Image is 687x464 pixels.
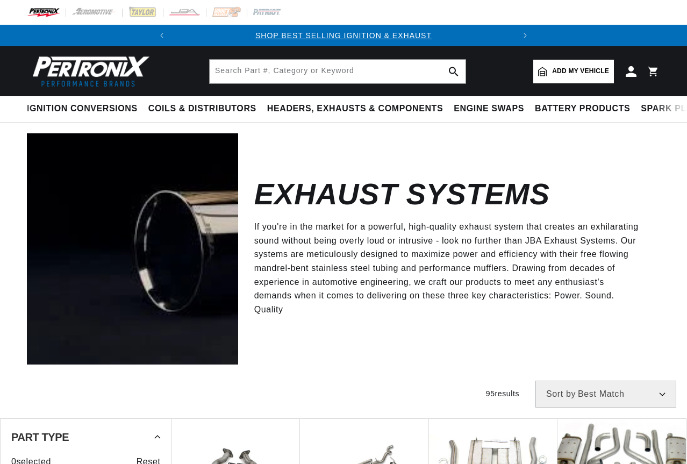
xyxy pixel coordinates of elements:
span: 95 results [486,389,519,398]
a: SHOP BEST SELLING IGNITION & EXHAUST [255,31,432,40]
h2: Exhaust Systems [254,182,550,207]
button: search button [442,60,466,83]
span: Add my vehicle [552,66,609,76]
a: Add my vehicle [533,60,614,83]
span: Engine Swaps [454,103,524,115]
input: Search Part #, Category or Keyword [210,60,466,83]
div: 1 of 2 [173,30,514,41]
summary: Ignition Conversions [27,96,143,122]
p: If you're in the market for a powerful, high-quality exhaust system that creates an exhilarating ... [254,220,644,316]
select: Sort by [535,381,676,408]
span: Sort by [546,390,576,398]
img: Exhaust Systems [27,133,238,365]
img: Pertronix [27,53,151,90]
span: Headers, Exhausts & Components [267,103,443,115]
button: Translation missing: en.sections.announcements.next_announcement [514,25,536,46]
summary: Headers, Exhausts & Components [262,96,448,122]
summary: Engine Swaps [448,96,529,122]
div: Announcement [173,30,514,41]
span: Battery Products [535,103,630,115]
span: Ignition Conversions [27,103,138,115]
button: Translation missing: en.sections.announcements.previous_announcement [151,25,173,46]
span: Coils & Distributors [148,103,256,115]
summary: Battery Products [529,96,635,122]
span: Part Type [11,432,69,442]
summary: Coils & Distributors [143,96,262,122]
